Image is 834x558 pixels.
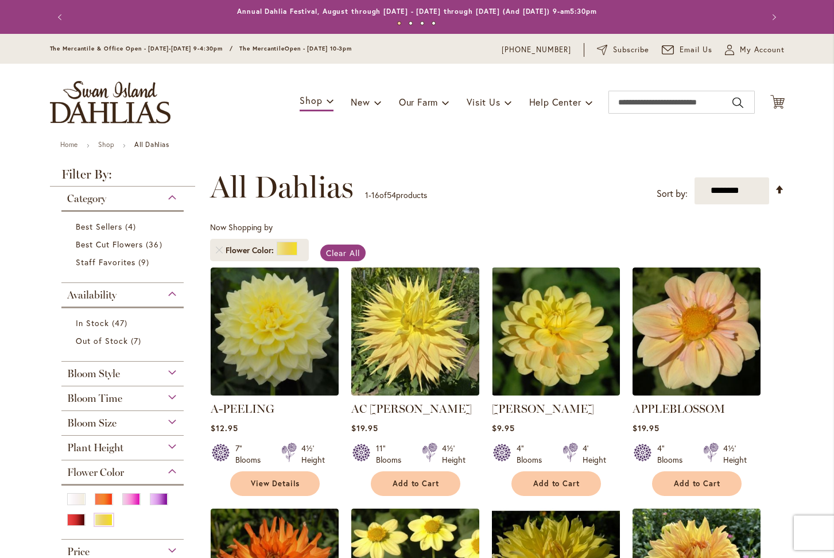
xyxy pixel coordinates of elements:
span: Bloom Time [67,392,122,405]
span: Category [67,192,106,205]
span: Help Center [529,96,581,108]
div: 4" Blooms [517,443,549,466]
a: AC Jeri [351,387,479,398]
span: Bloom Style [67,367,120,380]
a: Out of Stock 7 [76,335,173,347]
span: Plant Height [67,441,123,454]
a: A-PEELING [211,402,274,416]
span: 54 [387,189,396,200]
span: My Account [740,44,785,56]
span: All Dahlias [210,170,354,204]
button: 4 of 4 [432,21,436,25]
button: Add to Cart [652,471,742,496]
a: Staff Favorites [76,256,173,268]
strong: All Dahlias [134,140,169,149]
a: A-Peeling [211,387,339,398]
button: 3 of 4 [420,21,424,25]
span: Email Us [680,44,712,56]
span: In Stock [76,317,109,328]
a: Best Sellers [76,220,173,232]
span: 16 [371,189,379,200]
span: Clear All [326,247,360,258]
button: Add to Cart [371,471,460,496]
img: AC Jeri [351,268,479,396]
span: Availability [67,289,117,301]
span: Now Shopping by [210,222,273,232]
span: The Mercantile & Office Open - [DATE]-[DATE] 9-4:30pm / The Mercantile [50,45,285,52]
span: Best Sellers [76,221,123,232]
strong: Filter By: [50,168,196,187]
span: Add to Cart [674,479,721,489]
a: APPLEBLOSSOM [633,402,725,416]
a: store logo [50,81,170,123]
span: View Details [251,479,300,489]
span: $9.95 [492,423,515,433]
span: $12.95 [211,423,238,433]
button: Next [762,6,785,29]
span: $19.95 [633,423,660,433]
span: Staff Favorites [76,257,136,268]
a: Best Cut Flowers [76,238,173,250]
a: AC [PERSON_NAME] [351,402,472,416]
span: 47 [112,317,130,329]
span: 36 [146,238,165,250]
button: Add to Cart [511,471,601,496]
a: Email Us [662,44,712,56]
span: Open - [DATE] 10-3pm [285,45,352,52]
span: 1 [365,189,368,200]
p: - of products [365,186,427,204]
span: Subscribe [613,44,649,56]
a: Annual Dahlia Festival, August through [DATE] - [DATE] through [DATE] (And [DATE]) 9-am5:30pm [237,7,597,15]
div: 4½' Height [301,443,325,466]
label: Sort by: [657,183,688,204]
a: [PHONE_NUMBER] [502,44,571,56]
span: Flower Color [226,245,277,256]
div: 4½' Height [442,443,466,466]
a: AHOY MATEY [492,387,620,398]
a: Clear All [320,245,366,261]
span: Out of Stock [76,335,129,346]
a: APPLEBLOSSOM [633,387,761,398]
span: $19.95 [351,423,378,433]
a: Remove Flower Color Yellow [216,247,223,254]
button: My Account [725,44,785,56]
span: Add to Cart [393,479,440,489]
span: Flower Color [67,466,124,479]
span: 7 [131,335,144,347]
a: In Stock 47 [76,317,173,329]
img: APPLEBLOSSOM [633,268,761,396]
div: 7" Blooms [235,443,267,466]
a: [PERSON_NAME] [492,402,594,416]
button: Previous [50,6,73,29]
a: Home [60,140,78,149]
button: 1 of 4 [397,21,401,25]
span: Price [67,545,90,558]
span: 4 [125,220,139,232]
div: 4' Height [583,443,606,466]
div: 4" Blooms [657,443,689,466]
span: Bloom Size [67,417,117,429]
button: 2 of 4 [409,21,413,25]
a: Shop [98,140,114,149]
div: 4½' Height [723,443,747,466]
span: New [351,96,370,108]
img: AHOY MATEY [492,268,620,396]
span: Add to Cart [533,479,580,489]
a: View Details [230,471,320,496]
a: Subscribe [597,44,649,56]
img: A-Peeling [211,268,339,396]
span: Our Farm [399,96,438,108]
div: 11" Blooms [376,443,408,466]
span: Best Cut Flowers [76,239,143,250]
span: Visit Us [467,96,500,108]
span: 9 [138,256,152,268]
span: Shop [300,94,322,106]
